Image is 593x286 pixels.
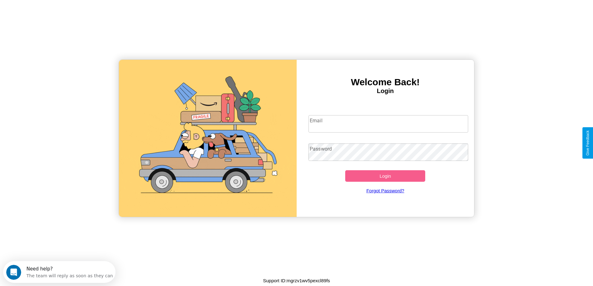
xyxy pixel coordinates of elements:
[23,5,110,10] div: Need help?
[345,170,425,182] button: Login
[3,261,115,283] iframe: Intercom live chat discovery launcher
[119,60,297,217] img: gif
[297,87,474,95] h4: Login
[305,182,465,199] a: Forgot Password?
[6,265,21,280] iframe: Intercom live chat
[2,2,116,20] div: Open Intercom Messenger
[263,276,330,285] p: Support ID: mgrzv1wv5pexcl89fs
[23,10,110,17] div: The team will reply as soon as they can
[297,77,474,87] h3: Welcome Back!
[586,130,590,156] div: Give Feedback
